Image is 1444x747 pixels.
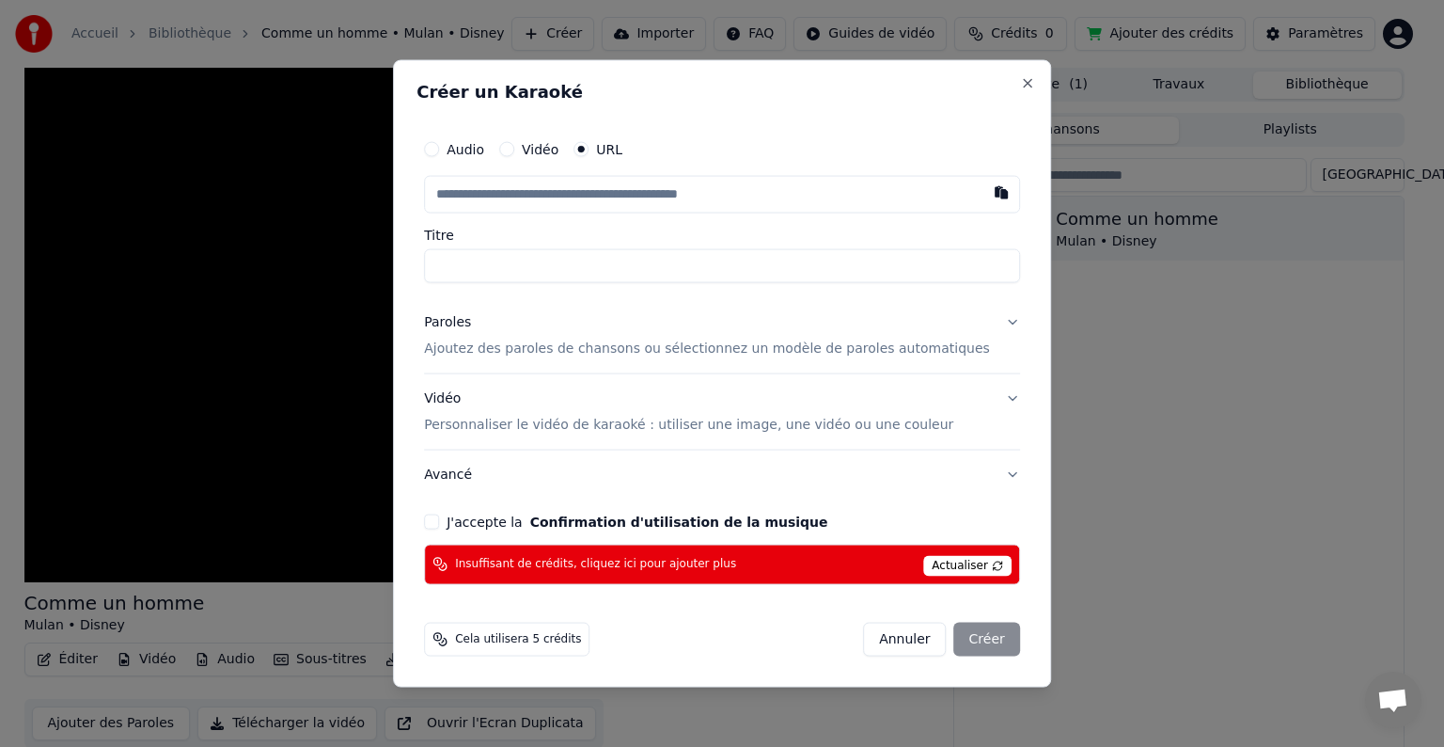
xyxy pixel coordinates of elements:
h2: Créer un Karaoké [416,84,1028,101]
span: Insuffisant de crédits, cliquez ici pour ajouter plus [455,557,736,572]
p: Ajoutez des paroles de chansons ou sélectionnez un modèle de paroles automatiques [424,340,990,358]
p: Personnaliser le vidéo de karaoké : utiliser une image, une vidéo ou une couleur [424,416,953,435]
button: VidéoPersonnaliser le vidéo de karaoké : utiliser une image, une vidéo ou une couleur [424,374,1020,450]
button: J'accepte la [530,515,828,528]
label: Audio [447,143,484,156]
div: Paroles [424,313,471,332]
button: Avancé [424,450,1020,499]
div: Vidéo [424,389,953,435]
label: URL [596,143,622,156]
span: Cela utilisera 5 crédits [455,631,581,646]
label: Titre [424,229,1020,242]
button: ParolesAjoutez des paroles de chansons ou sélectionnez un modèle de paroles automatiques [424,298,1020,373]
label: J'accepte la [447,515,827,528]
label: Vidéo [522,143,558,156]
span: Actualiser [923,555,1012,576]
button: Annuler [863,622,946,656]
